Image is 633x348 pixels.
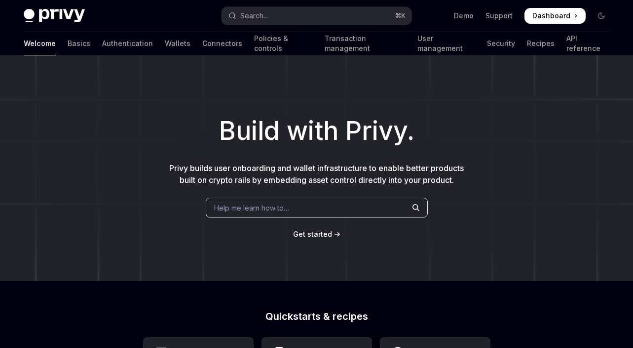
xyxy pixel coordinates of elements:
[417,32,475,55] a: User management
[24,32,56,55] a: Welcome
[395,12,406,20] span: ⌘ K
[254,32,313,55] a: Policies & controls
[240,10,268,22] div: Search...
[293,230,332,238] span: Get started
[594,8,609,24] button: Toggle dark mode
[102,32,153,55] a: Authentication
[16,112,617,150] h1: Build with Privy.
[454,11,474,21] a: Demo
[485,11,513,21] a: Support
[222,7,411,25] button: Open search
[24,9,85,23] img: dark logo
[214,203,289,213] span: Help me learn how to…
[169,163,464,185] span: Privy builds user onboarding and wallet infrastructure to enable better products built on crypto ...
[532,11,570,21] span: Dashboard
[566,32,609,55] a: API reference
[202,32,242,55] a: Connectors
[487,32,515,55] a: Security
[524,8,586,24] a: Dashboard
[293,229,332,239] a: Get started
[527,32,555,55] a: Recipes
[325,32,406,55] a: Transaction management
[143,311,490,321] h2: Quickstarts & recipes
[68,32,90,55] a: Basics
[165,32,190,55] a: Wallets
